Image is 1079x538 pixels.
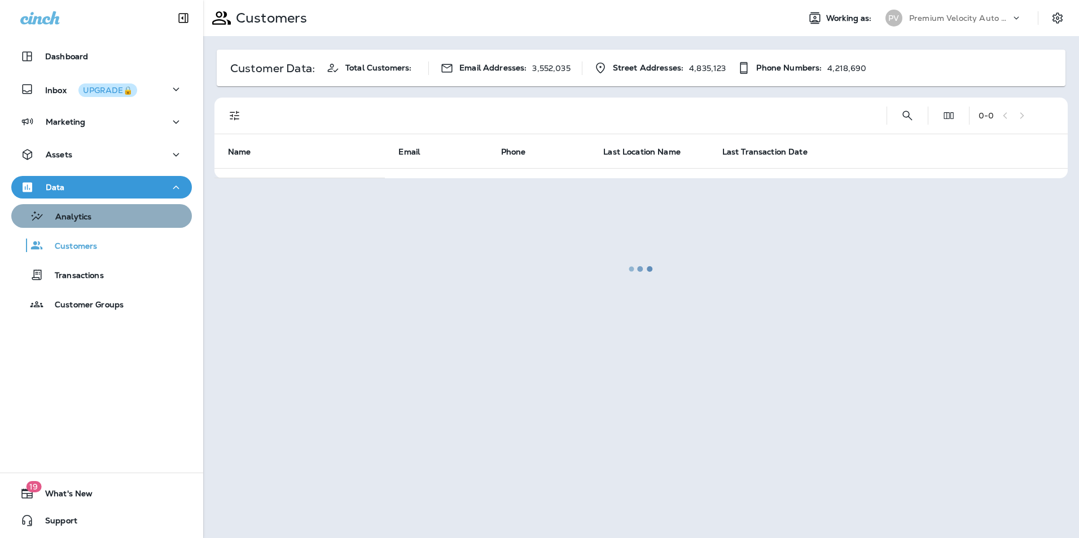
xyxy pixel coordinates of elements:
[46,183,65,192] p: Data
[11,143,192,166] button: Assets
[43,271,104,281] p: Transactions
[11,204,192,228] button: Analytics
[46,117,85,126] p: Marketing
[11,233,192,257] button: Customers
[11,176,192,199] button: Data
[11,263,192,286] button: Transactions
[168,7,199,29] button: Collapse Sidebar
[43,300,124,311] p: Customer Groups
[45,83,137,95] p: Inbox
[34,516,77,530] span: Support
[46,150,72,159] p: Assets
[34,489,93,502] span: What's New
[78,83,137,97] button: UPGRADE🔒
[11,78,192,100] button: InboxUPGRADE🔒
[11,111,192,133] button: Marketing
[26,481,41,492] span: 19
[11,292,192,316] button: Customer Groups
[44,212,91,223] p: Analytics
[45,52,88,61] p: Dashboard
[11,482,192,505] button: 19What's New
[83,86,133,94] div: UPGRADE🔒
[43,241,97,252] p: Customers
[11,45,192,68] button: Dashboard
[11,509,192,532] button: Support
